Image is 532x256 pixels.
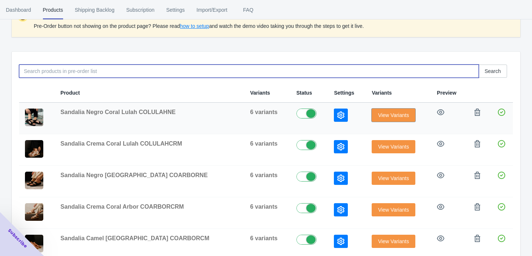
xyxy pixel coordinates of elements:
[378,238,409,244] span: View Variants
[378,175,409,181] span: View Variants
[34,23,364,29] span: Pre-Order button not showing on the product page? Please read and watch the demo video taking you...
[180,23,209,29] span: how to setup
[372,109,415,122] button: View Variants
[61,204,184,210] span: Sandalia Crema Coral Arbor COARBORCRM
[250,235,278,241] span: 6 variants
[378,144,409,150] span: View Variants
[250,109,278,115] span: 6 variants
[378,112,409,118] span: View Variants
[372,203,415,216] button: View Variants
[61,140,182,147] span: Sandalia Crema Coral Lulah COLULAHCRM
[296,90,312,96] span: Status
[7,227,29,249] span: Subscribe
[25,140,43,158] img: PostdeInstagramNuevaColecciondeRopaModernoBeige_54_ea24aa51-1bd0-4edf-b289-dc2515f8ae6e.png
[378,207,409,213] span: View Variants
[250,90,270,96] span: Variants
[437,90,456,96] span: Preview
[6,0,31,19] span: Dashboard
[250,140,278,147] span: 6 variants
[126,0,154,19] span: Subscription
[478,65,507,78] button: Search
[334,90,354,96] span: Settings
[197,0,227,19] span: Import/Export
[372,172,415,185] button: View Variants
[239,0,258,19] span: FAQ
[485,68,501,74] span: Search
[61,235,209,241] span: Sandalia Camel [GEOGRAPHIC_DATA] COARBORCM
[372,235,415,248] button: View Variants
[166,0,185,19] span: Settings
[19,65,479,78] input: Search products in pre-order list
[25,109,43,126] img: PostdeInstagramNuevaColecciondeRopaModernoBeige_55_ca8a10f4-c6e7-479a-88a5-e312a604f618.png
[61,172,208,178] span: Sandalia Negro [GEOGRAPHIC_DATA] COARBORNE
[250,172,278,178] span: 6 variants
[372,140,415,153] button: View Variants
[61,109,176,115] span: Sandalia Negro Coral Lulah COLULAHNE
[25,203,43,221] img: coarborcrm.png
[61,90,80,96] span: Product
[372,90,391,96] span: Variants
[75,0,114,19] span: Shipping Backlog
[25,172,43,189] img: 20250812_0957_ZapatoenMarmolElegante_remix_01k2ffwg25f418ajfdk92yd6yd.png
[43,0,63,19] span: Products
[250,204,278,210] span: 6 variants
